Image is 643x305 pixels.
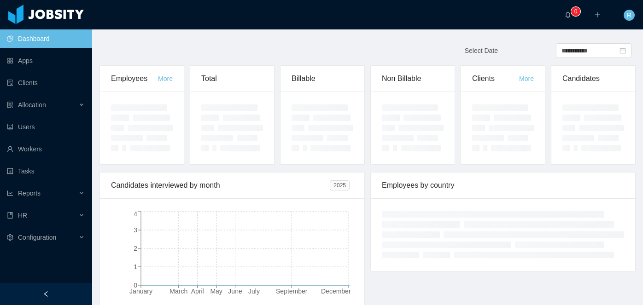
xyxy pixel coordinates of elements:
[562,66,624,92] div: Candidates
[111,173,330,198] div: Candidates interviewed by month
[129,288,152,295] tspan: January
[134,263,137,270] tspan: 1
[18,190,41,197] span: Reports
[18,212,27,219] span: HR
[228,288,242,295] tspan: June
[134,245,137,252] tspan: 2
[382,66,444,92] div: Non Billable
[276,288,308,295] tspan: September
[571,7,580,16] sup: 0
[210,288,222,295] tspan: May
[627,10,631,21] span: R
[330,180,350,190] span: 2025
[472,66,519,92] div: Clients
[134,282,137,289] tspan: 0
[170,288,187,295] tspan: March
[7,118,85,136] a: icon: robotUsers
[7,190,13,196] i: icon: line-chart
[292,66,353,92] div: Billable
[7,74,85,92] a: icon: auditClients
[7,29,85,48] a: icon: pie-chartDashboard
[111,66,158,92] div: Employees
[7,212,13,219] i: icon: book
[519,75,534,82] a: More
[158,75,173,82] a: More
[201,66,263,92] div: Total
[7,102,13,108] i: icon: solution
[382,173,624,198] div: Employees by country
[134,210,137,218] tspan: 4
[18,234,56,241] span: Configuration
[18,101,46,109] span: Allocation
[594,12,601,18] i: icon: plus
[465,47,498,54] span: Select Date
[565,12,571,18] i: icon: bell
[7,162,85,180] a: icon: profileTasks
[620,47,626,54] i: icon: calendar
[7,52,85,70] a: icon: appstoreApps
[191,288,204,295] tspan: April
[7,234,13,241] i: icon: setting
[248,288,260,295] tspan: July
[7,140,85,158] a: icon: userWorkers
[321,288,351,295] tspan: December
[134,226,137,234] tspan: 3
